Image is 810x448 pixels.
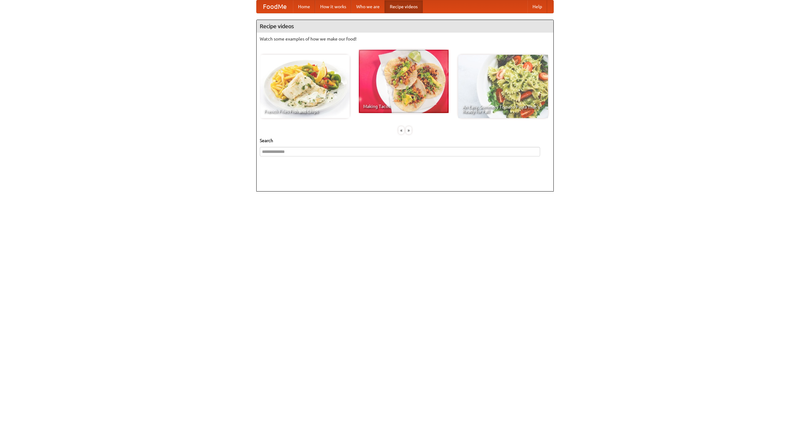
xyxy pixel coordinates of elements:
[264,109,345,114] span: French Fries Fish and Chips
[463,105,544,114] span: An Easy, Summery Tomato Pasta That's Ready for Fall
[398,126,404,134] div: «
[260,137,550,144] h5: Search
[527,0,547,13] a: Help
[406,126,412,134] div: »
[385,0,423,13] a: Recipe videos
[363,104,444,109] span: Making Tacos
[351,0,385,13] a: Who we are
[315,0,351,13] a: How it works
[257,0,293,13] a: FoodMe
[293,0,315,13] a: Home
[458,55,548,118] a: An Easy, Summery Tomato Pasta That's Ready for Fall
[260,55,350,118] a: French Fries Fish and Chips
[260,36,550,42] p: Watch some examples of how we make our food!
[359,50,449,113] a: Making Tacos
[257,20,553,33] h4: Recipe videos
